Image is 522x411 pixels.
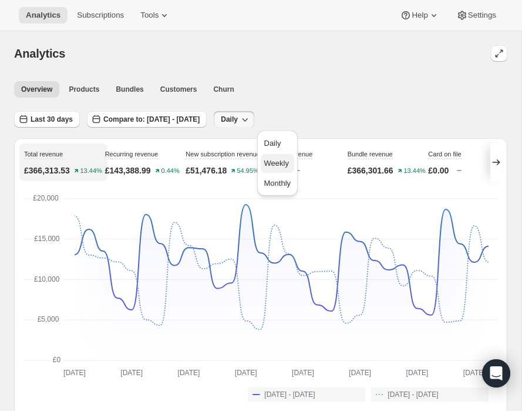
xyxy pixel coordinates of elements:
span: Settings [468,11,496,20]
text: 13.44% [80,168,102,175]
span: Daily [221,115,238,124]
span: Customers [160,85,197,94]
span: Analytics [26,11,60,20]
text: [DATE] [349,369,372,377]
text: [DATE] [178,369,200,377]
button: Daily [214,111,254,128]
span: Monthly [264,179,291,188]
text: £20,000 [33,194,59,202]
span: [DATE] - [DATE] [264,390,315,399]
span: Recurring revenue [105,151,159,158]
span: Last 30 days [31,115,73,124]
span: [DATE] - [DATE] [388,390,438,399]
span: Daily [264,139,281,148]
button: Analytics [19,7,68,24]
span: Subscriptions [77,11,124,20]
span: Bundles [116,85,143,94]
text: [DATE] [406,369,429,377]
button: Settings [449,7,503,24]
p: £0.00 [428,165,449,176]
span: New subscription revenue [186,151,260,158]
button: Help [393,7,446,24]
text: £15,000 [34,235,60,243]
text: £5,000 [38,315,59,323]
text: 13.44% [403,168,426,175]
p: £366,313.53 [24,165,70,176]
button: Subscriptions [70,7,131,24]
text: £10,000 [34,275,60,283]
span: Products [69,85,99,94]
text: 54.95% [237,168,260,175]
button: [DATE] - [DATE] [248,387,365,402]
p: £366,301.66 [348,165,393,176]
text: 0.44% [161,168,179,175]
button: [DATE] - [DATE] [371,387,489,402]
button: Last 30 days [14,111,80,128]
span: Bundle revenue [348,151,393,158]
p: £143,388.99 [105,165,151,176]
button: Tools [133,7,177,24]
span: Overview [21,85,52,94]
text: [DATE] [463,369,486,377]
span: Tools [140,11,159,20]
span: Weekly [264,159,289,168]
span: Help [412,11,427,20]
span: Total revenue [24,151,63,158]
text: [DATE] [63,369,86,377]
span: Compare to: [DATE] - [DATE] [103,115,200,124]
text: [DATE] [120,369,143,377]
p: £51,476.18 [186,165,227,176]
span: Churn [213,85,234,94]
button: Compare to: [DATE] - [DATE] [87,111,207,128]
text: [DATE] [292,369,314,377]
div: Open Intercom Messenger [482,359,510,387]
span: Analytics [14,47,65,60]
text: £0 [53,356,61,364]
text: [DATE] [235,369,257,377]
span: Card on file [428,151,461,158]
